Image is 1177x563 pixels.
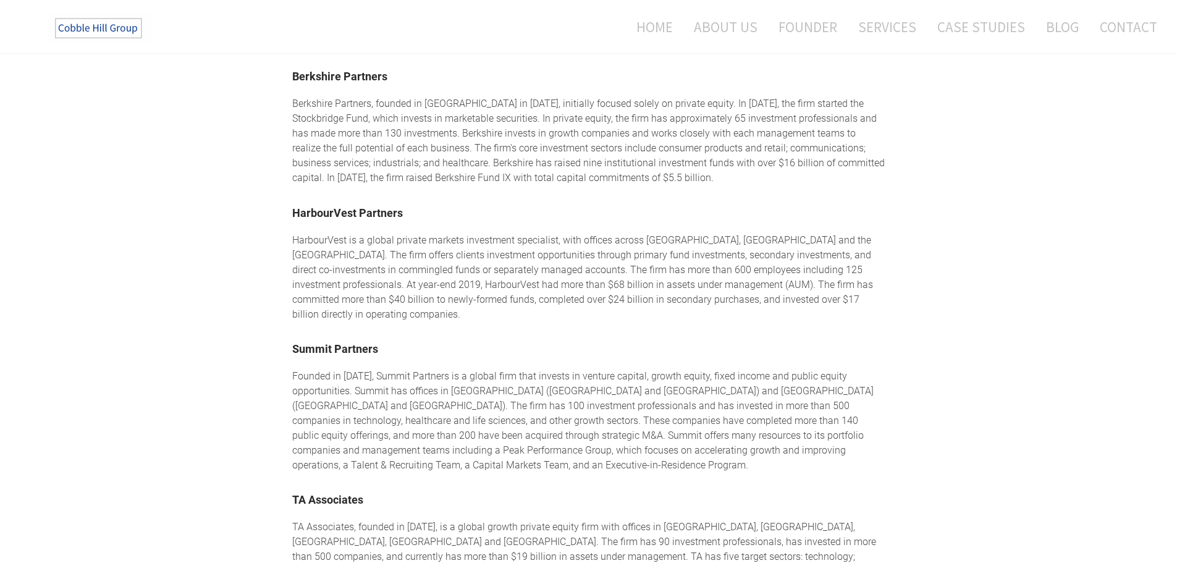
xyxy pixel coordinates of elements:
a: Contact [1091,11,1157,43]
img: The Cobble Hill Group LLC [47,13,152,44]
a: Services [849,11,926,43]
div: HarbourVest is a global private markets investment specialist, with offices across [GEOGRAPHIC_DA... [292,233,885,322]
a: TA Associates [292,493,363,506]
a: Founder [769,11,846,43]
a: Summit Partners [292,342,378,355]
a: About Us [685,11,767,43]
a: Berkshire Partners [292,70,387,83]
div: Founded in [DATE], Summit Partners is a global firm that invests in venture capital, growth equit... [292,369,885,473]
a: Blog [1037,11,1088,43]
a: HarbourVest Partners [292,206,403,219]
a: Home [618,11,682,43]
a: Case Studies [928,11,1034,43]
div: Berkshire Partners, founded in [GEOGRAPHIC_DATA] in [DATE], initially focused solely on private e... [292,96,885,185]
